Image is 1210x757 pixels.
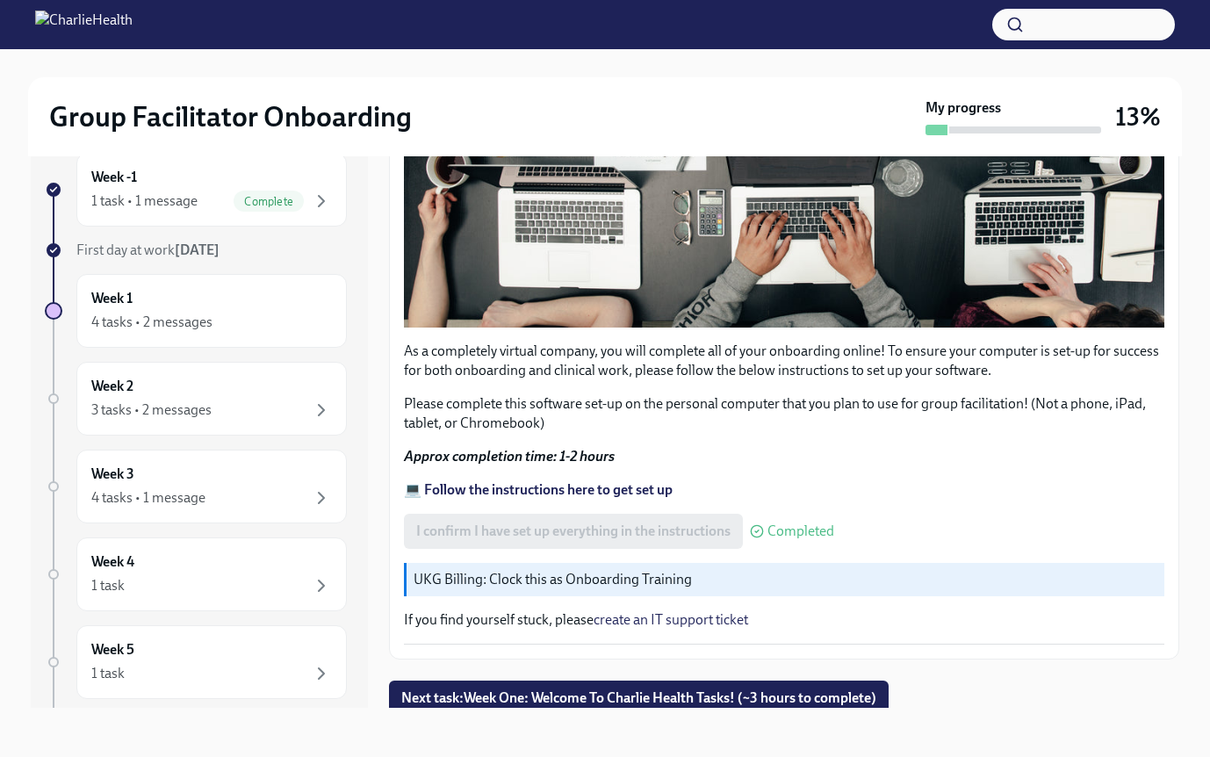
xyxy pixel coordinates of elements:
[91,664,125,683] div: 1 task
[91,640,134,660] h6: Week 5
[49,99,412,134] h2: Group Facilitator Onboarding
[1115,101,1161,133] h3: 13%
[45,241,347,260] a: First day at work[DATE]
[389,681,889,716] button: Next task:Week One: Welcome To Charlie Health Tasks! (~3 hours to complete)
[91,289,133,308] h6: Week 1
[404,448,615,465] strong: Approx completion time: 1-2 hours
[926,98,1001,118] strong: My progress
[767,524,834,538] span: Completed
[45,362,347,436] a: Week 23 tasks • 2 messages
[234,195,304,208] span: Complete
[404,394,1164,433] p: Please complete this software set-up on the personal computer that you plan to use for group faci...
[91,191,198,211] div: 1 task • 1 message
[401,689,876,707] span: Next task : Week One: Welcome To Charlie Health Tasks! (~3 hours to complete)
[404,342,1164,380] p: As a completely virtual company, you will complete all of your onboarding online! To ensure your ...
[175,242,220,258] strong: [DATE]
[91,377,133,396] h6: Week 2
[91,168,137,187] h6: Week -1
[45,625,347,699] a: Week 51 task
[76,242,220,258] span: First day at work
[45,537,347,611] a: Week 41 task
[404,610,1164,630] p: If you find yourself stuck, please
[91,488,205,508] div: 4 tasks • 1 message
[35,11,133,39] img: CharlieHealth
[91,576,125,595] div: 1 task
[91,552,134,572] h6: Week 4
[91,465,134,484] h6: Week 3
[45,153,347,227] a: Week -11 task • 1 messageComplete
[45,450,347,523] a: Week 34 tasks • 1 message
[91,313,212,332] div: 4 tasks • 2 messages
[594,611,748,628] a: create an IT support ticket
[91,400,212,420] div: 3 tasks • 2 messages
[414,570,1157,589] p: UKG Billing: Clock this as Onboarding Training
[45,274,347,348] a: Week 14 tasks • 2 messages
[404,481,673,498] a: 💻 Follow the instructions here to get set up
